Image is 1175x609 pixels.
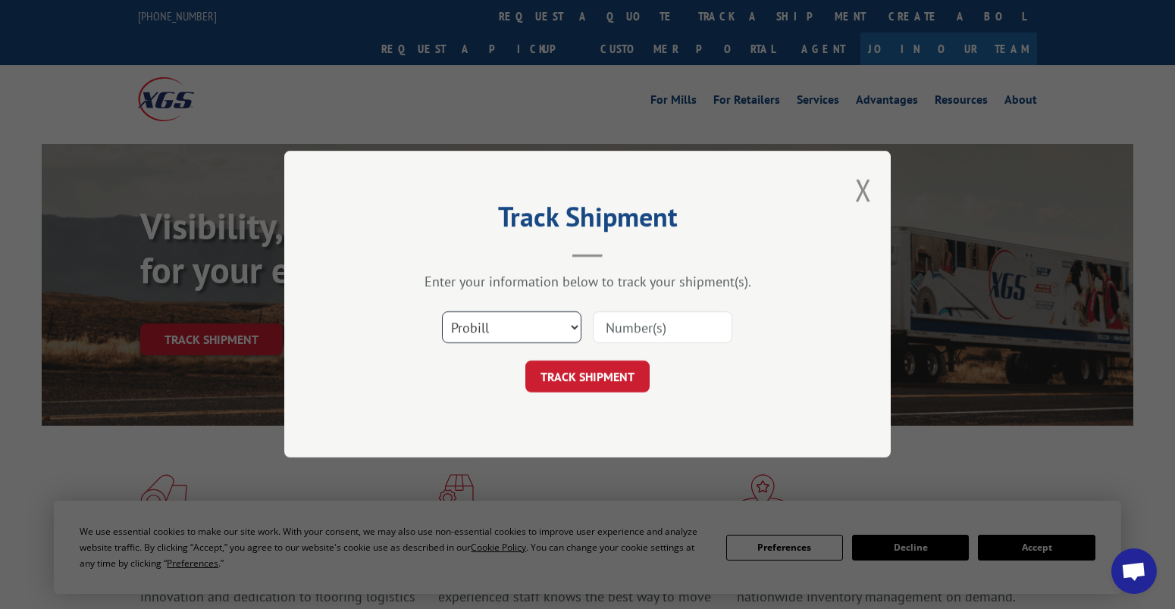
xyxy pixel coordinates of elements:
button: TRACK SHIPMENT [525,361,650,393]
button: Close modal [855,170,872,210]
div: Enter your information below to track your shipment(s). [360,273,815,291]
input: Number(s) [593,312,732,344]
h2: Track Shipment [360,206,815,235]
div: Open chat [1111,548,1157,594]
